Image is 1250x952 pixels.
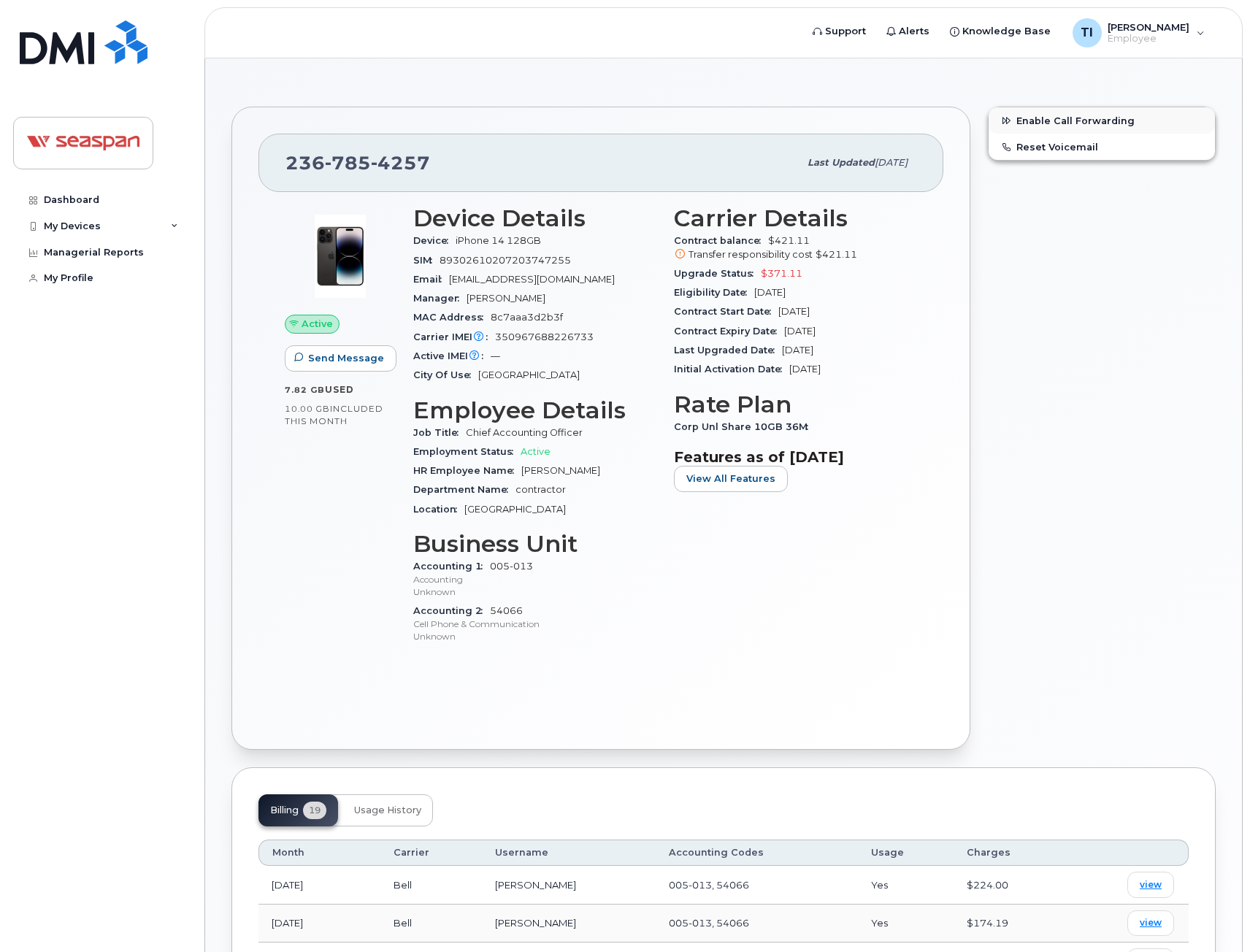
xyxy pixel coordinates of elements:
[1140,916,1162,929] span: view
[413,531,656,557] h3: Business Unit
[413,465,521,476] span: HR Employee Name
[808,157,875,168] span: Last updated
[784,326,816,337] span: [DATE]
[325,384,354,395] span: used
[482,840,656,866] th: Username
[1127,872,1174,897] a: view
[413,573,656,586] p: Accounting
[413,397,656,423] h3: Employee Details
[413,235,456,246] span: Device
[296,212,384,300] img: image20231002-3703462-njx0qo.jpeg
[380,840,481,866] th: Carrier
[325,152,371,174] span: 785
[413,484,515,495] span: Department Name
[491,312,563,323] span: 8c7aaa3d2b3f
[674,235,917,261] span: $421.11
[858,905,954,943] td: Yes
[674,205,917,231] h3: Carrier Details
[689,249,813,260] span: Transfer responsibility cost
[456,235,541,246] span: iPhone 14 128GB
[285,403,383,427] span: included this month
[413,369,478,380] span: City Of Use
[656,840,857,866] th: Accounting Codes
[674,391,917,418] h3: Rate Plan
[380,866,481,904] td: Bell
[674,448,917,466] h3: Features as of [DATE]
[413,586,656,598] p: Unknown
[967,878,1054,892] div: $224.00
[674,287,754,298] span: Eligibility Date
[1016,115,1135,126] span: Enable Call Forwarding
[302,317,333,331] span: Active
[285,404,330,414] span: 10.00 GB
[954,840,1067,866] th: Charges
[778,306,810,317] span: [DATE]
[674,306,778,317] span: Contract Start Date
[258,840,380,866] th: Month
[467,293,545,304] span: [PERSON_NAME]
[1140,878,1162,891] span: view
[875,157,908,168] span: [DATE]
[413,205,656,231] h3: Device Details
[464,504,566,515] span: [GEOGRAPHIC_DATA]
[413,561,490,572] span: Accounting 1
[413,618,656,630] p: Cell Phone & Communication
[495,331,594,342] span: 350967688226733
[674,268,761,279] span: Upgrade Status
[858,840,954,866] th: Usage
[989,134,1215,160] button: Reset Voicemail
[674,345,782,356] span: Last Upgraded Date
[413,293,467,304] span: Manager
[761,268,802,279] span: $371.11
[669,917,749,929] span: 005-013, 54066
[521,465,600,476] span: [PERSON_NAME]
[285,345,396,372] button: Send Message
[258,866,380,904] td: [DATE]
[413,312,491,323] span: MAC Address
[491,350,500,361] span: —
[674,466,788,492] button: View All Features
[789,364,821,375] span: [DATE]
[413,504,464,515] span: Location
[674,364,789,375] span: Initial Activation Date
[686,472,775,485] span: View All Features
[413,630,656,642] p: Unknown
[669,879,749,891] span: 005-013, 54066
[782,345,813,356] span: [DATE]
[413,427,466,438] span: Job Title
[967,916,1054,930] div: $174.19
[816,249,857,260] span: $421.11
[380,905,481,943] td: Bell
[989,107,1215,134] button: Enable Call Forwarding
[440,255,571,266] span: 89302610207203747255
[482,866,656,904] td: [PERSON_NAME]
[413,255,440,266] span: SIM
[285,385,325,395] span: 7.82 GB
[413,605,490,616] span: Accounting 2
[413,331,495,342] span: Carrier IMEI
[413,350,491,361] span: Active IMEI
[754,287,786,298] span: [DATE]
[674,326,784,337] span: Contract Expiry Date
[413,561,656,599] span: 005-013
[478,369,580,380] span: [GEOGRAPHIC_DATA]
[285,152,430,174] span: 236
[413,274,449,285] span: Email
[674,421,816,432] span: Corp Unl Share 10GB 36M
[354,805,421,816] span: Usage History
[413,446,521,457] span: Employment Status
[515,484,566,495] span: contractor
[449,274,615,285] span: [EMAIL_ADDRESS][DOMAIN_NAME]
[371,152,430,174] span: 4257
[482,905,656,943] td: [PERSON_NAME]
[413,605,656,643] span: 54066
[521,446,551,457] span: Active
[674,235,768,246] span: Contract balance
[308,351,384,365] span: Send Message
[1127,910,1174,936] a: view
[466,427,583,438] span: Chief Accounting Officer
[258,905,380,943] td: [DATE]
[858,866,954,904] td: Yes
